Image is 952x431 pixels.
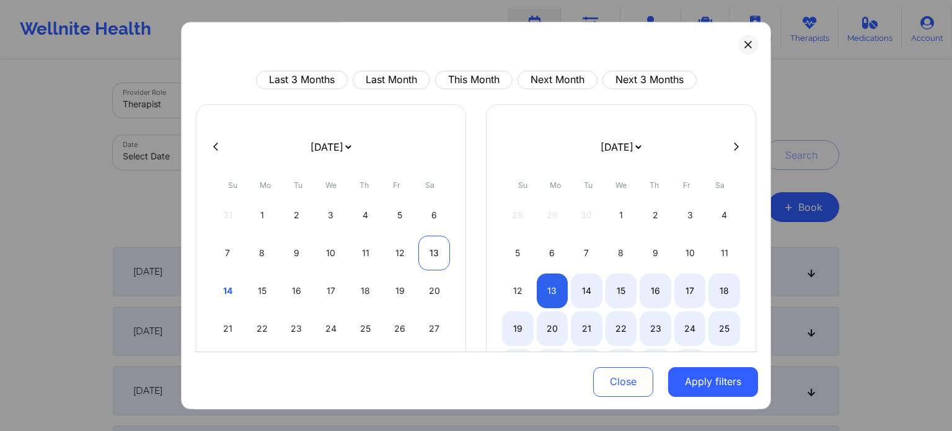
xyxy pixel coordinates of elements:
div: Mon Sep 08 2025 [247,236,278,270]
div: Fri Sep 05 2025 [384,198,416,233]
div: Wed Oct 01 2025 [606,198,637,233]
div: Wed Sep 17 2025 [315,273,347,308]
div: Thu Oct 09 2025 [640,236,671,270]
div: Sun Oct 19 2025 [502,311,534,346]
div: Wed Oct 22 2025 [606,311,637,346]
div: Thu Oct 23 2025 [640,311,671,346]
div: Wed Sep 24 2025 [315,311,347,346]
div: Fri Oct 24 2025 [674,311,706,346]
div: Sat Oct 11 2025 [708,236,740,270]
abbr: Wednesday [325,180,337,190]
div: Thu Oct 02 2025 [640,198,671,233]
div: Tue Sep 02 2025 [281,198,312,233]
div: Tue Oct 28 2025 [571,349,602,384]
div: Mon Oct 27 2025 [537,349,568,384]
div: Sat Sep 20 2025 [418,273,450,308]
button: Next 3 Months [602,71,697,89]
div: Sun Sep 21 2025 [212,311,244,346]
div: Sun Sep 07 2025 [212,236,244,270]
div: Mon Oct 13 2025 [537,273,568,308]
div: Fri Oct 17 2025 [674,273,706,308]
abbr: Sunday [228,180,237,190]
div: Fri Oct 03 2025 [674,198,706,233]
div: Sat Oct 18 2025 [708,273,740,308]
div: Sat Sep 27 2025 [418,311,450,346]
div: Fri Sep 26 2025 [384,311,416,346]
div: Wed Sep 10 2025 [315,236,347,270]
div: Wed Oct 15 2025 [606,273,637,308]
abbr: Friday [393,180,400,190]
div: Mon Sep 22 2025 [247,311,278,346]
div: Thu Sep 25 2025 [350,311,381,346]
div: Sat Oct 04 2025 [708,198,740,233]
div: Sat Oct 25 2025 [708,311,740,346]
abbr: Saturday [425,180,434,190]
abbr: Thursday [650,180,659,190]
div: Mon Sep 29 2025 [247,349,278,384]
abbr: Thursday [359,180,369,190]
div: Sun Sep 28 2025 [212,349,244,384]
abbr: Saturday [715,180,725,190]
div: Mon Oct 20 2025 [537,311,568,346]
div: Tue Oct 14 2025 [571,273,602,308]
div: Sun Oct 05 2025 [502,236,534,270]
div: Fri Sep 19 2025 [384,273,416,308]
div: Thu Sep 18 2025 [350,273,381,308]
button: Apply filters [668,367,758,396]
div: Thu Sep 04 2025 [350,198,381,233]
div: Fri Sep 12 2025 [384,236,416,270]
button: This Month [435,71,513,89]
div: Sat Sep 13 2025 [418,236,450,270]
abbr: Wednesday [615,180,627,190]
button: Close [593,367,653,396]
div: Thu Oct 16 2025 [640,273,671,308]
div: Sun Sep 14 2025 [212,273,244,308]
div: Tue Sep 23 2025 [281,311,312,346]
div: Thu Oct 30 2025 [640,349,671,384]
div: Sun Oct 12 2025 [502,273,534,308]
div: Mon Sep 15 2025 [247,273,278,308]
button: Last Month [353,71,430,89]
abbr: Monday [550,180,561,190]
div: Fri Oct 10 2025 [674,236,706,270]
div: Thu Sep 11 2025 [350,236,381,270]
div: Tue Sep 30 2025 [281,349,312,384]
button: Last 3 Months [256,71,348,89]
div: Sat Sep 06 2025 [418,198,450,233]
abbr: Friday [683,180,690,190]
abbr: Monday [260,180,271,190]
div: Tue Oct 07 2025 [571,236,602,270]
div: Mon Oct 06 2025 [537,236,568,270]
div: Wed Oct 29 2025 [606,349,637,384]
div: Tue Sep 09 2025 [281,236,312,270]
div: Wed Oct 08 2025 [606,236,637,270]
abbr: Sunday [518,180,527,190]
div: Wed Sep 03 2025 [315,198,347,233]
abbr: Tuesday [294,180,302,190]
div: Sun Oct 26 2025 [502,349,534,384]
div: Tue Sep 16 2025 [281,273,312,308]
abbr: Tuesday [584,180,593,190]
button: Next Month [518,71,597,89]
div: Tue Oct 21 2025 [571,311,602,346]
div: Mon Sep 01 2025 [247,198,278,233]
div: Fri Oct 31 2025 [674,349,706,384]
